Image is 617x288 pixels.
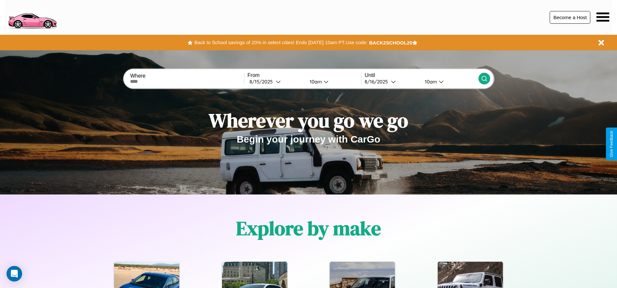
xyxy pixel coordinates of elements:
[369,40,412,45] b: BACK2SCHOOL20
[130,73,244,79] label: Where
[248,78,304,85] button: 8/15/2025
[550,11,590,24] button: Become a Host
[248,72,361,78] label: From
[365,79,391,85] div: 8 / 16 / 2025
[422,79,439,85] div: 10am
[306,79,324,85] div: 10am
[236,215,381,242] h1: Explore by make
[7,266,22,282] div: Open Intercom Messenger
[420,78,478,85] button: 10am
[193,38,369,47] button: Back to School savings of 20% in select cities! Ends [DATE] 10am PT.Use code:
[304,78,361,85] button: 10am
[609,131,614,157] div: Give Feedback
[249,79,276,85] div: 8 / 15 / 2025
[5,3,60,30] img: logo
[365,72,478,78] label: Until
